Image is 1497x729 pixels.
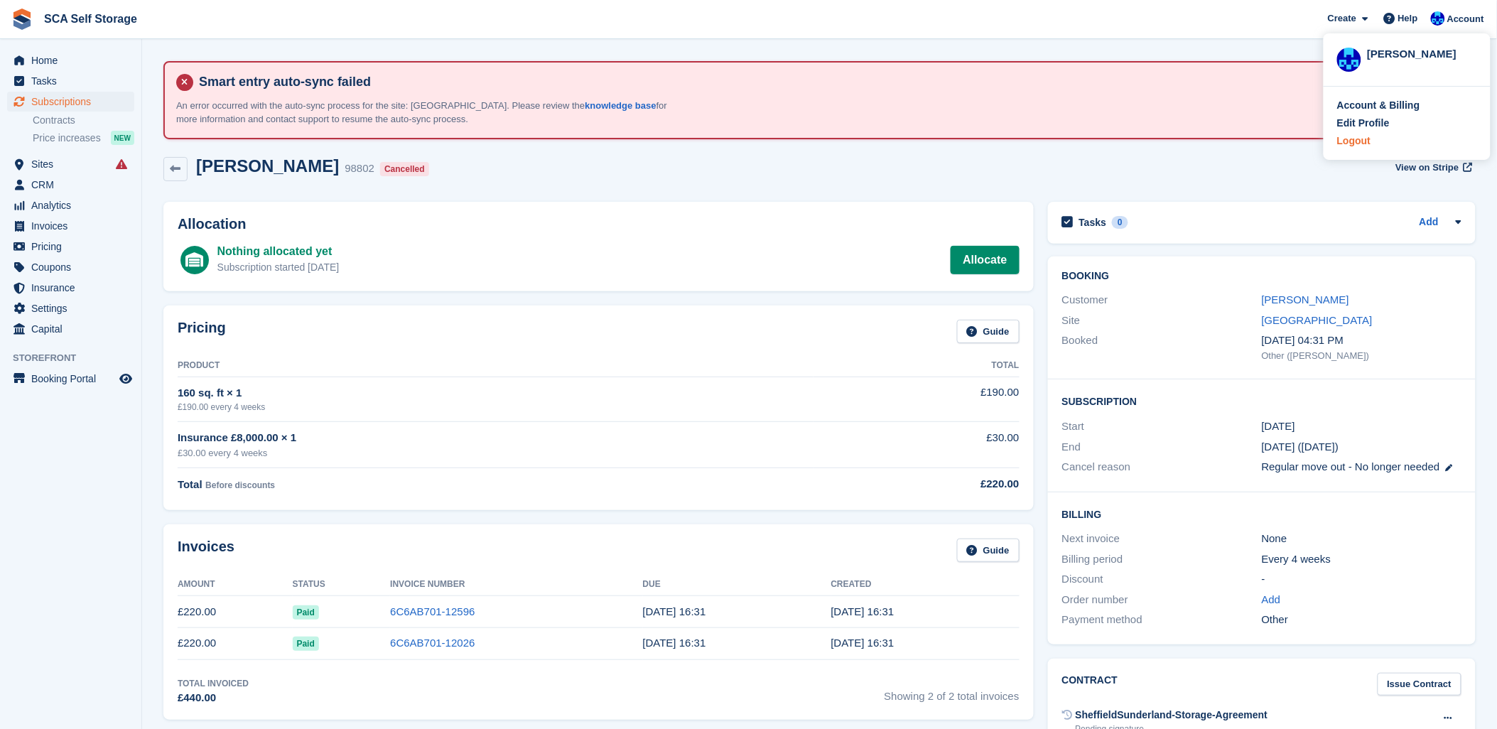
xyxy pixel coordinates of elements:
span: Create [1328,11,1356,26]
div: £190.00 every 4 weeks [178,401,814,414]
a: Preview store [117,370,134,387]
i: Smart entry sync failures have occurred [116,158,127,170]
time: 2025-07-30 15:31:30 UTC [643,637,706,649]
div: 0 [1112,216,1128,229]
div: None [1262,531,1461,547]
span: Pricing [31,237,117,256]
span: Coupons [31,257,117,277]
h4: Smart entry auto-sync failed [193,74,1463,90]
a: Add [1420,215,1439,231]
div: NEW [111,131,134,145]
div: Payment method [1062,612,1262,628]
h2: Booking [1062,271,1461,282]
img: Kelly Neesham [1337,48,1361,72]
a: Contracts [33,114,134,127]
th: Status [293,573,391,596]
span: Settings [31,298,117,318]
time: 2025-07-28 23:00:00 UTC [1262,418,1295,435]
a: Logout [1337,134,1477,148]
div: [DATE] 04:31 PM [1262,333,1461,349]
span: Home [31,50,117,70]
a: [GEOGRAPHIC_DATA] [1262,314,1373,326]
div: Cancel reason [1062,459,1262,475]
div: Nothing allocated yet [217,243,340,260]
span: Showing 2 of 2 total invoices [885,677,1020,706]
span: Total [178,478,202,490]
a: menu [7,278,134,298]
span: Analytics [31,195,117,215]
div: £220.00 [814,476,1020,492]
span: Booking Portal [31,369,117,389]
div: - [1262,571,1461,588]
div: Customer [1062,292,1262,308]
div: £30.00 every 4 weeks [178,446,814,460]
div: Booked [1062,333,1262,362]
div: Total Invoiced [178,677,249,690]
a: menu [7,319,134,339]
div: Start [1062,418,1262,435]
span: Subscriptions [31,92,117,112]
td: £190.00 [814,377,1020,421]
div: Order number [1062,592,1262,608]
span: Capital [31,319,117,339]
div: Site [1062,313,1262,329]
div: Cancelled [380,162,429,176]
div: Insurance £8,000.00 × 1 [178,430,814,446]
div: [PERSON_NAME] [1367,46,1477,59]
a: Price increases NEW [33,130,134,146]
a: menu [7,154,134,174]
th: Invoice Number [390,573,642,596]
a: menu [7,257,134,277]
span: Tasks [31,71,117,91]
th: Created [831,573,1020,596]
span: Sites [31,154,117,174]
div: Discount [1062,571,1262,588]
p: An error occurred with the auto-sync process for the site: [GEOGRAPHIC_DATA]. Please review the f... [176,99,674,126]
span: View on Stripe [1395,161,1459,175]
span: Help [1398,11,1418,26]
span: Price increases [33,131,101,145]
a: Guide [957,539,1020,562]
img: stora-icon-8386f47178a22dfd0bd8f6a31ec36ba5ce8667c1dd55bd0f319d3a0aa187defe.svg [11,9,33,30]
h2: Billing [1062,507,1461,521]
a: Edit Profile [1337,116,1477,131]
a: SCA Self Storage [38,7,143,31]
span: Before discounts [205,480,275,490]
a: 6C6AB701-12026 [390,637,475,649]
a: menu [7,92,134,112]
th: Total [814,355,1020,377]
div: Account & Billing [1337,98,1420,113]
a: [PERSON_NAME] [1262,293,1349,306]
a: menu [7,50,134,70]
div: End [1062,439,1262,455]
div: Subscription started [DATE] [217,260,340,275]
div: 98802 [345,161,374,177]
a: knowledge base [585,100,656,111]
th: Product [178,355,814,377]
a: menu [7,298,134,318]
th: Due [643,573,831,596]
h2: Tasks [1079,216,1107,229]
a: Allocate [951,246,1019,274]
div: 160 sq. ft × 1 [178,385,814,401]
h2: Contract [1062,673,1118,696]
div: Other ([PERSON_NAME]) [1262,349,1461,363]
a: menu [7,369,134,389]
a: menu [7,237,134,256]
span: [DATE] ([DATE]) [1262,441,1339,453]
div: Other [1262,612,1461,628]
span: Storefront [13,351,141,365]
a: 6C6AB701-12596 [390,605,475,617]
div: Edit Profile [1337,116,1390,131]
span: Paid [293,637,319,651]
img: Kelly Neesham [1431,11,1445,26]
h2: [PERSON_NAME] [196,156,339,175]
span: Insurance [31,278,117,298]
span: Paid [293,605,319,620]
h2: Subscription [1062,394,1461,408]
div: SheffieldSunderland-Storage-Agreement [1076,708,1268,723]
a: View on Stripe [1390,156,1476,180]
time: 2025-07-29 15:31:30 UTC [831,637,895,649]
td: £30.00 [814,422,1020,468]
div: Next invoice [1062,531,1262,547]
